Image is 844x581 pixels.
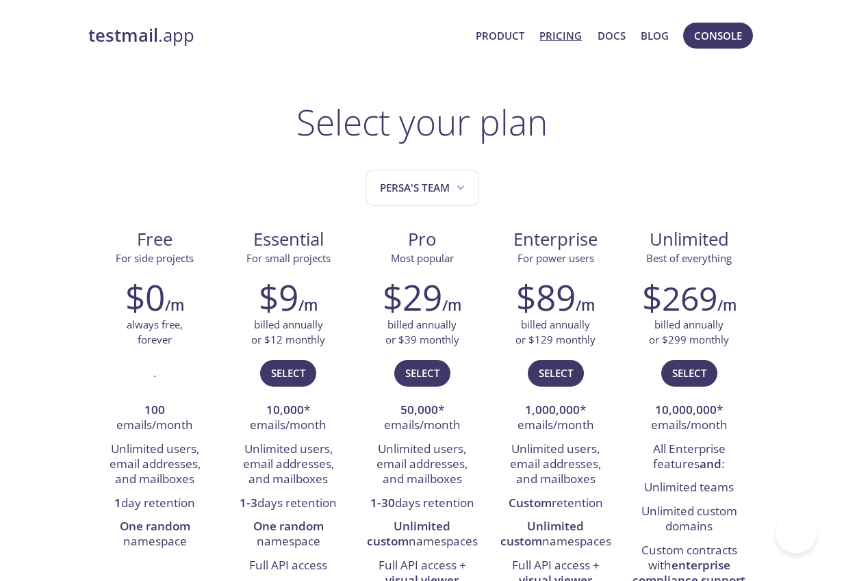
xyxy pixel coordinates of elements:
h6: /m [717,294,737,317]
strong: Unlimited custom [500,518,585,549]
button: Select [528,360,584,386]
li: day retention [99,492,212,515]
span: Free [99,228,211,251]
li: Unlimited users, email addresses, and mailboxes [499,438,612,492]
span: Enterprise [500,228,611,251]
span: For small projects [246,251,331,265]
strong: Unlimited custom [367,518,451,549]
h6: /m [298,294,318,317]
li: namespaces [499,515,612,554]
span: For side projects [116,251,194,265]
span: Persa's team [380,179,468,197]
li: All Enterprise features : [632,438,745,477]
span: Essential [233,228,344,251]
h2: $0 [125,276,165,318]
p: always free, forever [127,318,183,347]
a: testmail.app [88,24,465,47]
strong: and [700,456,721,472]
a: Product [476,27,524,44]
button: Persa's team [366,170,479,206]
li: * emails/month [499,399,612,438]
h2: $89 [516,276,576,318]
p: billed annually or $12 monthly [251,318,325,347]
p: billed annually or $129 monthly [515,318,596,347]
span: Console [694,27,742,44]
span: Select [271,364,305,382]
a: Docs [598,27,626,44]
span: Select [672,364,706,382]
h2: $9 [259,276,298,318]
h6: /m [442,294,461,317]
span: Select [539,364,573,382]
span: Select [405,364,439,382]
strong: 1-30 [370,495,395,511]
strong: 10,000,000 [655,402,717,417]
li: namespace [232,515,345,554]
li: * emails/month [632,399,745,438]
li: days retention [232,492,345,515]
strong: One random [120,518,190,534]
li: * emails/month [232,399,345,438]
span: Best of everything [646,251,732,265]
strong: 1-3 [240,495,257,511]
h6: /m [165,294,184,317]
span: Unlimited [650,227,729,251]
a: Blog [641,27,669,44]
button: Select [394,360,450,386]
button: Select [260,360,316,386]
li: Unlimited users, email addresses, and mailboxes [232,438,345,492]
li: Unlimited users, email addresses, and mailboxes [366,438,478,492]
strong: 100 [144,402,165,417]
li: retention [499,492,612,515]
h2: $29 [383,276,442,318]
li: namespace [99,515,212,554]
li: Full API access [232,554,345,578]
strong: 10,000 [266,402,304,417]
strong: Custom [509,495,552,511]
span: 269 [662,276,717,320]
strong: 50,000 [400,402,438,417]
h1: Select your plan [296,101,548,142]
iframe: Help Scout Beacon - Open [776,513,817,554]
strong: One random [253,518,324,534]
span: For power users [517,251,594,265]
p: billed annually or $299 monthly [649,318,729,347]
strong: 1 [114,495,121,511]
li: namespaces [366,515,478,554]
li: days retention [366,492,478,515]
span: Most popular [391,251,454,265]
h6: /m [576,294,595,317]
h2: $ [642,276,717,318]
li: emails/month [99,399,212,438]
li: Unlimited custom domains [632,500,745,539]
a: Pricing [539,27,582,44]
button: Console [683,23,753,49]
span: Pro [366,228,478,251]
button: Select [661,360,717,386]
p: billed annually or $39 monthly [385,318,459,347]
li: * emails/month [366,399,478,438]
strong: 1,000,000 [525,402,580,417]
li: Unlimited users, email addresses, and mailboxes [99,438,212,492]
strong: testmail [88,23,158,47]
li: Unlimited teams [632,476,745,500]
